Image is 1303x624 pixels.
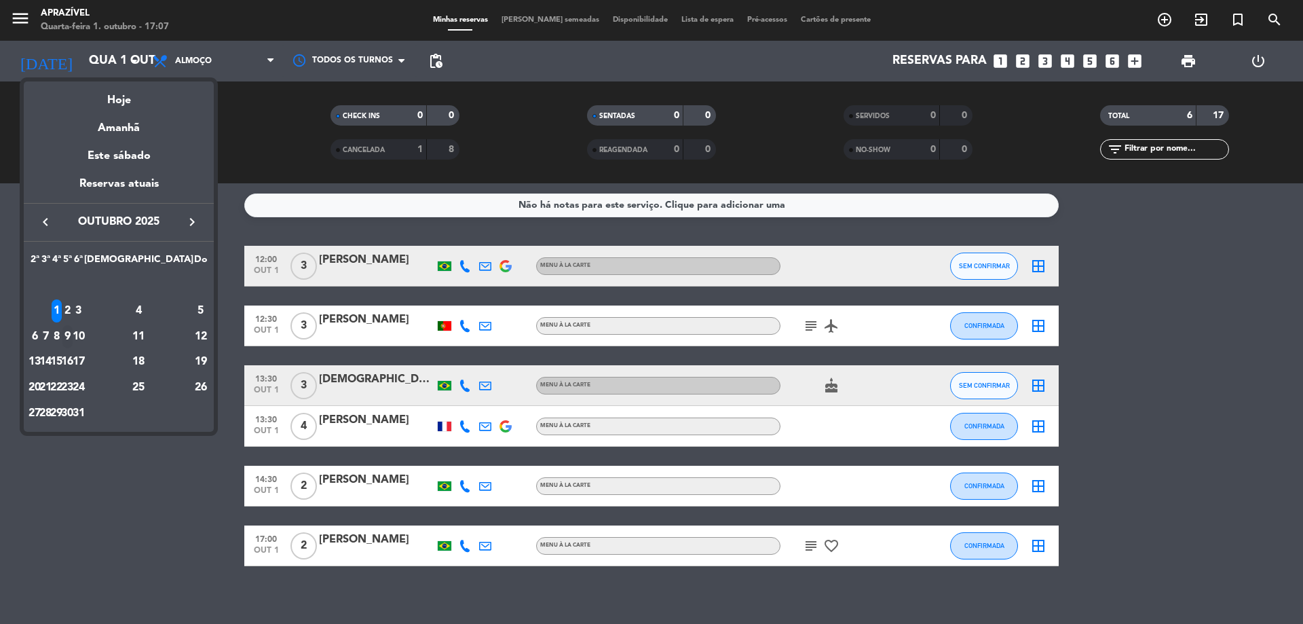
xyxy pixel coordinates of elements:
[24,109,214,137] div: Amanhã
[40,401,51,426] td: 28 de outubro de 2025
[194,325,208,348] div: 12
[180,213,204,231] button: keyboard_arrow_right
[40,375,51,401] td: 21 de outubro de 2025
[51,375,62,401] td: 22 de outubro de 2025
[40,349,51,375] td: 14 de outubro de 2025
[194,350,208,373] div: 19
[52,325,62,348] div: 8
[29,252,40,273] th: Segunda-feira
[62,349,73,375] td: 16 de outubro de 2025
[41,325,51,348] div: 7
[29,349,40,375] td: 13 de outubro de 2025
[73,376,83,399] div: 24
[193,324,208,350] td: 12 de outubro de 2025
[62,401,73,426] td: 30 de outubro de 2025
[29,272,208,298] td: OUT
[51,349,62,375] td: 15 de outubro de 2025
[62,350,73,373] div: 16
[30,325,40,348] div: 6
[90,350,188,373] div: 18
[73,298,84,324] td: 3 de outubro de 2025
[90,299,188,323] div: 4
[24,81,214,109] div: Hoje
[40,324,51,350] td: 7 de outubro de 2025
[62,252,73,273] th: Quinta-feira
[41,376,51,399] div: 21
[24,137,214,175] div: Este sábado
[84,252,193,273] th: Sábado
[193,298,208,324] td: 5 de outubro de 2025
[37,214,54,230] i: keyboard_arrow_left
[52,402,62,425] div: 29
[24,175,214,203] div: Reservas atuais
[84,324,193,350] td: 11 de outubro de 2025
[62,299,73,323] div: 2
[73,299,83,323] div: 3
[52,299,62,323] div: 1
[62,324,73,350] td: 9 de outubro de 2025
[51,401,62,426] td: 29 de outubro de 2025
[51,298,62,324] td: 1 de outubro de 2025
[52,376,62,399] div: 22
[62,376,73,399] div: 23
[41,402,51,425] div: 28
[62,298,73,324] td: 2 de outubro de 2025
[193,375,208,401] td: 26 de outubro de 2025
[62,325,73,348] div: 9
[90,325,188,348] div: 11
[194,299,208,323] div: 5
[90,376,188,399] div: 25
[84,349,193,375] td: 18 de outubro de 2025
[73,349,84,375] td: 17 de outubro de 2025
[193,252,208,273] th: Domingo
[30,376,40,399] div: 20
[73,402,83,425] div: 31
[29,401,40,426] td: 27 de outubro de 2025
[84,298,193,324] td: 4 de outubro de 2025
[73,350,83,373] div: 17
[41,350,51,373] div: 14
[62,375,73,401] td: 23 de outubro de 2025
[30,402,40,425] div: 27
[58,213,180,231] span: outubro 2025
[194,376,208,399] div: 26
[73,325,83,348] div: 10
[30,350,40,373] div: 13
[73,401,84,426] td: 31 de outubro de 2025
[29,375,40,401] td: 20 de outubro de 2025
[29,324,40,350] td: 6 de outubro de 2025
[33,213,58,231] button: keyboard_arrow_left
[193,349,208,375] td: 19 de outubro de 2025
[52,350,62,373] div: 15
[62,402,73,425] div: 30
[73,324,84,350] td: 10 de outubro de 2025
[73,375,84,401] td: 24 de outubro de 2025
[84,375,193,401] td: 25 de outubro de 2025
[73,252,84,273] th: Sexta-feira
[51,252,62,273] th: Quarta-feira
[40,252,51,273] th: Terça-feira
[51,324,62,350] td: 8 de outubro de 2025
[184,214,200,230] i: keyboard_arrow_right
